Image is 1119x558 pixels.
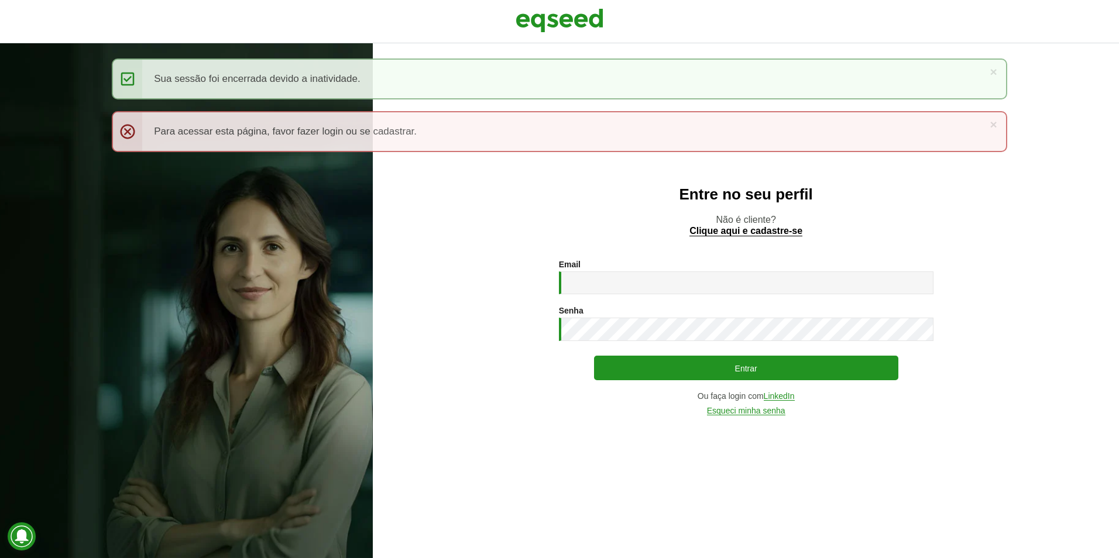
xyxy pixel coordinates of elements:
[689,226,802,236] a: Clique aqui e cadastre-se
[707,407,785,415] a: Esqueci minha senha
[396,214,1096,236] p: Não é cliente?
[990,66,997,78] a: ×
[764,392,795,401] a: LinkedIn
[559,306,583,315] label: Senha
[516,6,603,35] img: EqSeed Logo
[594,356,898,380] button: Entrar
[559,260,581,268] label: Email
[112,58,1007,99] div: Sua sessão foi encerrada devido a inatividade.
[112,111,1007,152] div: Para acessar esta página, favor fazer login ou se cadastrar.
[990,118,997,130] a: ×
[559,392,933,401] div: Ou faça login com
[396,186,1096,203] h2: Entre no seu perfil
